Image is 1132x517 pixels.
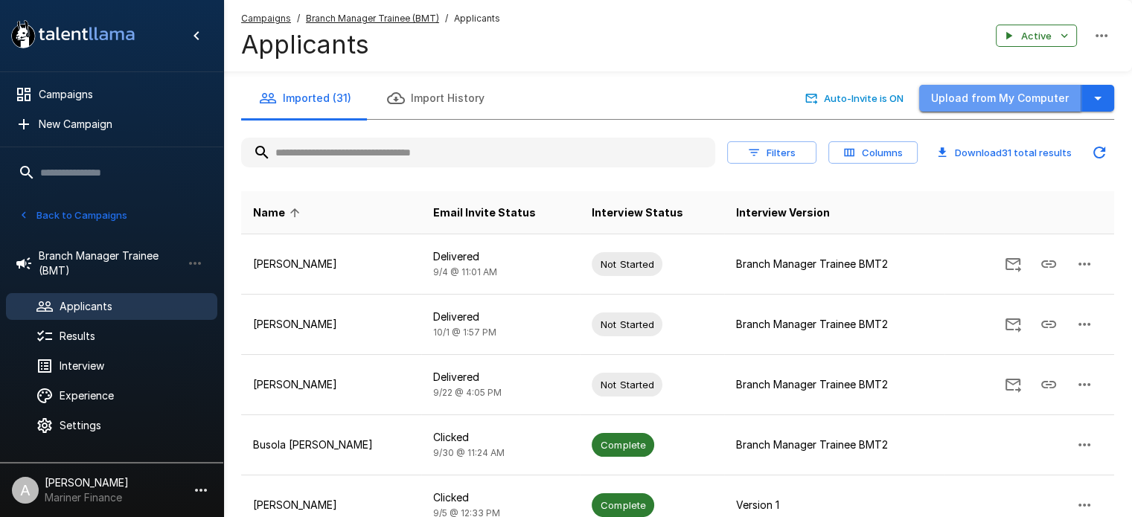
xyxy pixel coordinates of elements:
span: 9/4 @ 11:01 AM [433,266,497,277]
p: Clicked [433,430,568,445]
span: Not Started [592,378,662,392]
p: Branch Manager Trainee BMT2 [736,257,933,272]
span: Email Invite Status [433,204,536,222]
span: 9/30 @ 11:24 AM [433,447,505,458]
u: Branch Manager Trainee (BMT) [306,13,439,24]
span: Interview Version [736,204,830,222]
button: Filters [727,141,816,164]
span: Complete [592,498,654,513]
u: Campaigns [241,13,291,24]
h4: Applicants [241,29,500,60]
span: Not Started [592,318,662,332]
span: 9/22 @ 4:05 PM [433,387,502,398]
button: Download31 total results [930,141,1078,164]
button: Imported (31) [241,77,369,119]
p: Clicked [433,490,568,505]
p: [PERSON_NAME] [253,377,409,392]
p: [PERSON_NAME] [253,317,409,332]
button: Import History [369,77,502,119]
p: Branch Manager Trainee BMT2 [736,317,933,332]
span: Not Started [592,257,662,272]
p: [PERSON_NAME] [253,257,409,272]
button: Upload from My Computer [919,85,1081,112]
button: Updated Today - 3:50 PM [1084,138,1114,167]
span: Send Invitation [995,317,1031,330]
span: Send Invitation [995,257,1031,269]
span: Name [253,204,304,222]
span: Complete [592,438,654,452]
p: Version 1 [736,498,933,513]
p: Delivered [433,309,568,324]
span: / [445,11,448,26]
span: Copy Interview Link [1031,257,1067,269]
p: Branch Manager Trainee BMT2 [736,377,933,392]
span: / [297,11,300,26]
p: Delivered [433,249,568,264]
p: Branch Manager Trainee BMT2 [736,437,933,452]
span: 10/1 @ 1:57 PM [433,327,496,338]
button: Columns [828,141,918,164]
p: Busola [PERSON_NAME] [253,437,409,452]
span: Interview Status [592,204,682,222]
button: Auto-Invite is ON [802,87,907,110]
p: [PERSON_NAME] [253,498,409,513]
p: Delivered [433,370,568,385]
button: Active [996,25,1077,48]
span: Applicants [454,11,500,26]
span: Copy Interview Link [1031,317,1067,330]
span: Copy Interview Link [1031,377,1067,390]
span: Send Invitation [995,377,1031,390]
